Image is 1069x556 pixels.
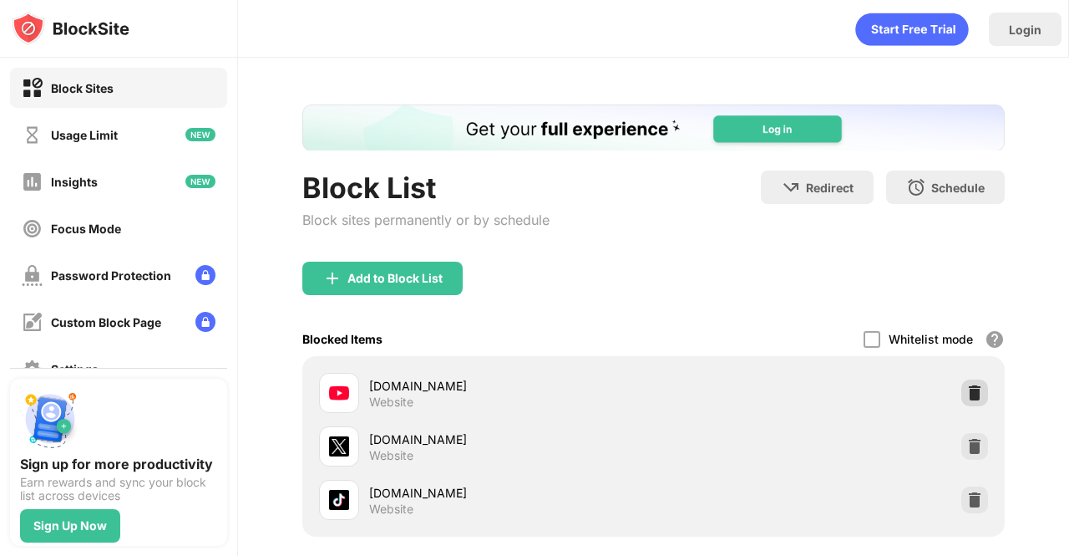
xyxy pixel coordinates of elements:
[369,377,654,395] div: [DOMAIN_NAME]
[195,312,215,332] img: lock-menu.svg
[806,181,854,195] div: Redirect
[329,490,349,510] img: favicons
[22,125,43,145] img: time-usage-off.svg
[51,268,171,283] div: Password Protection
[20,389,80,449] img: push-signup.svg
[51,81,114,95] div: Block Sites
[33,519,107,533] div: Sign Up Now
[51,362,99,376] div: Settings
[51,128,118,142] div: Usage Limit
[20,456,217,472] div: Sign up for more productivity
[369,502,413,517] div: Website
[302,332,383,346] div: Blocked Items
[329,383,349,403] img: favicons
[302,171,550,205] div: Block List
[1009,23,1041,37] div: Login
[22,359,43,380] img: settings-off.svg
[51,315,161,329] div: Custom Block Page
[347,272,443,285] div: Add to Block List
[12,12,129,45] img: logo-blocksite.svg
[855,13,969,46] div: animation
[51,222,121,236] div: Focus Mode
[20,476,217,502] div: Earn rewards and sync your block list across devices
[302,212,550,228] div: Block sites permanently or by schedule
[369,395,413,410] div: Website
[302,105,1005,150] iframe: Banner
[931,181,985,195] div: Schedule
[329,436,349,457] img: favicons
[195,265,215,285] img: lock-menu.svg
[369,431,654,448] div: [DOMAIN_NAME]
[369,484,654,502] div: [DOMAIN_NAME]
[185,175,215,188] img: new-icon.svg
[369,448,413,463] div: Website
[22,265,43,286] img: password-protection-off.svg
[22,218,43,239] img: focus-off.svg
[889,332,973,346] div: Whitelist mode
[22,312,43,333] img: customize-block-page-off.svg
[22,78,43,99] img: block-on.svg
[185,128,215,141] img: new-icon.svg
[51,175,98,189] div: Insights
[22,171,43,192] img: insights-off.svg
